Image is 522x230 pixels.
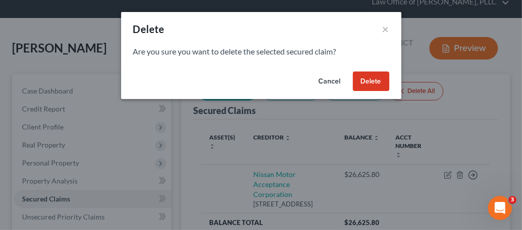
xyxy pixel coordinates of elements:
iframe: Intercom live chat [488,196,512,220]
p: Are you sure you want to delete the selected secured claim? [133,46,389,57]
button: Delete [353,71,389,91]
span: 3 [508,196,516,204]
div: Delete [133,22,165,36]
button: × [382,23,389,35]
button: Cancel [311,71,349,91]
